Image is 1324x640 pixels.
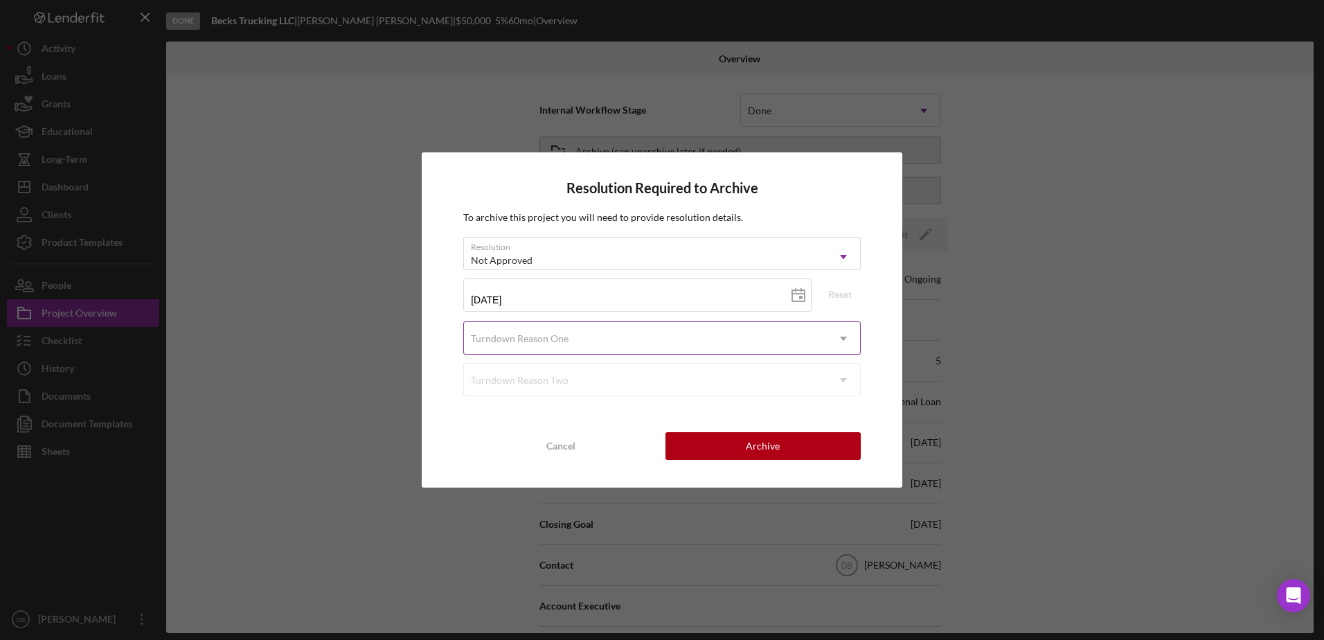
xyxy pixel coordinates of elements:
div: Turndown Reason One [471,333,569,344]
div: Reset [828,284,852,305]
h4: Resolution Required to Archive [463,180,861,196]
p: To archive this project you will need to provide resolution details. [463,210,861,225]
div: Archive [746,432,780,460]
div: Open Intercom Messenger [1277,579,1310,612]
div: Cancel [546,432,575,460]
button: Cancel [463,432,659,460]
button: Reset [819,284,861,305]
div: Not Approved [471,255,533,266]
button: Archive [665,432,861,460]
